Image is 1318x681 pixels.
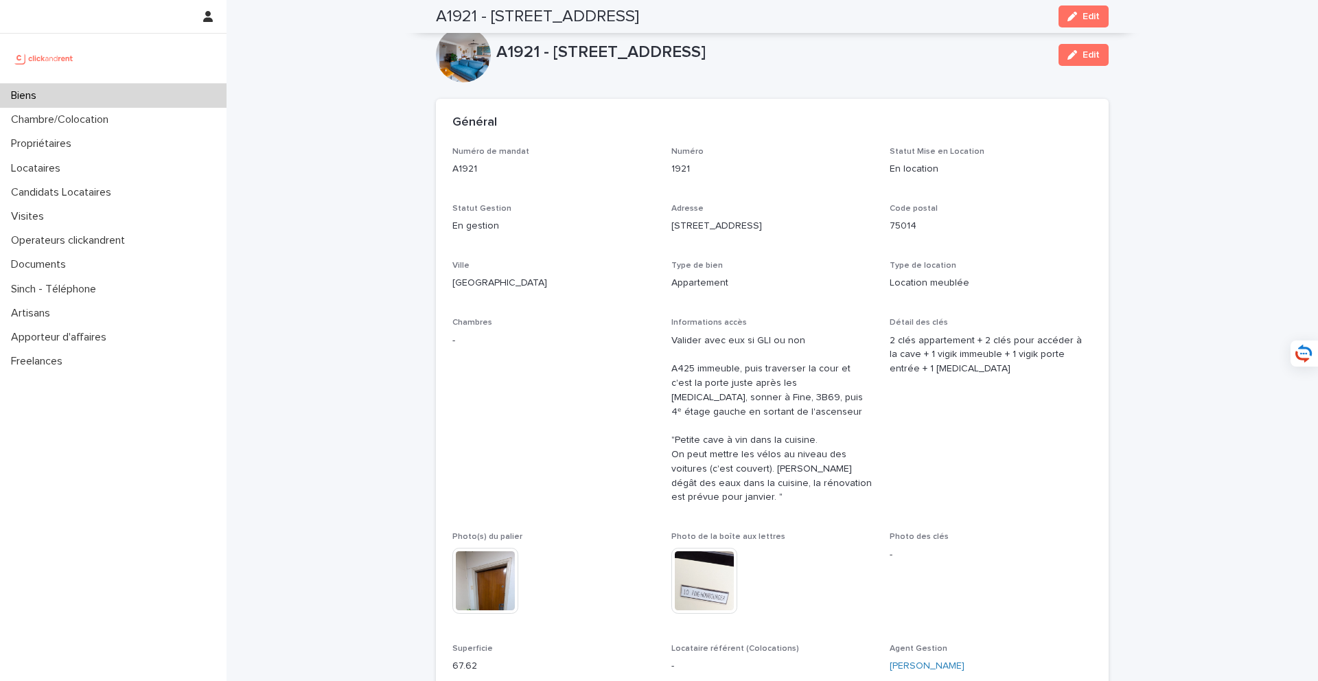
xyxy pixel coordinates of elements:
p: A1921 [452,162,655,176]
span: Edit [1083,12,1100,21]
span: Code postal [890,205,938,213]
p: [GEOGRAPHIC_DATA] [452,276,655,290]
p: Locataires [5,162,71,175]
p: 67.62 [452,659,655,673]
p: Valider avec eux si GLI ou non A425 immeuble, puis traverser la cour et c'est la porte juste aprè... [671,334,874,505]
p: Propriétaires [5,137,82,150]
span: Photo de la boîte aux lettres [671,533,785,541]
img: UCB0brd3T0yccxBKYDjQ [11,45,78,72]
p: Appartement [671,276,874,290]
p: Location meublée [890,276,1092,290]
span: Superficie [452,645,493,653]
span: Adresse [671,205,704,213]
span: Type de bien [671,262,723,270]
span: Ville [452,262,470,270]
span: Edit [1083,50,1100,60]
p: A1921 - [STREET_ADDRESS] [496,43,1048,62]
span: Type de location [890,262,956,270]
span: Informations accès [671,319,747,327]
span: Chambres [452,319,492,327]
p: En location [890,162,1092,176]
span: Photo(s) du palier [452,533,522,541]
p: Documents [5,258,77,271]
span: Agent Gestion [890,645,947,653]
a: [PERSON_NAME] [890,659,964,673]
p: Freelances [5,355,73,368]
span: Statut Mise en Location [890,148,984,156]
span: Locataire référent (Colocations) [671,645,799,653]
span: Numéro de mandat [452,148,529,156]
span: Photo des clés [890,533,949,541]
h2: Général [452,115,497,130]
p: Sinch - Téléphone [5,283,107,296]
span: Détail des clés [890,319,948,327]
p: Visites [5,210,55,223]
span: Statut Gestion [452,205,511,213]
span: Numéro [671,148,704,156]
p: Apporteur d'affaires [5,331,117,344]
p: - [452,334,655,348]
button: Edit [1059,5,1109,27]
p: Biens [5,89,47,102]
p: En gestion [452,219,655,233]
p: 75014 [890,219,1092,233]
h2: A1921 - [STREET_ADDRESS] [436,7,639,27]
p: Artisans [5,307,61,320]
p: Candidats Locataires [5,186,122,199]
p: - [890,548,1092,562]
p: Operateurs clickandrent [5,234,136,247]
p: 2 clés appartement + 2 clés pour accéder à la cave + 1 vigik immeuble + 1 vigik porte entrée + 1 ... [890,334,1092,376]
p: - [671,659,874,673]
p: 1921 [671,162,874,176]
p: Chambre/Colocation [5,113,119,126]
p: [STREET_ADDRESS] [671,219,874,233]
button: Edit [1059,44,1109,66]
